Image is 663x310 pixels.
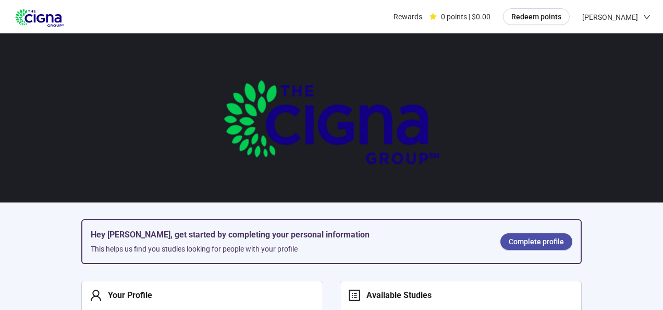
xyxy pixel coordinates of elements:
[348,289,361,302] span: profile
[511,11,561,22] span: Redeem points
[91,243,484,255] div: This helps us find you studies looking for people with your profile
[643,14,650,21] span: down
[90,289,102,302] span: user
[500,233,572,250] a: Complete profile
[509,236,564,247] span: Complete profile
[102,289,152,302] div: Your Profile
[582,1,638,34] span: [PERSON_NAME]
[503,8,570,25] button: Redeem points
[361,289,432,302] div: Available Studies
[429,13,437,20] span: star
[91,229,484,241] h5: Hey [PERSON_NAME], get started by completing your personal information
